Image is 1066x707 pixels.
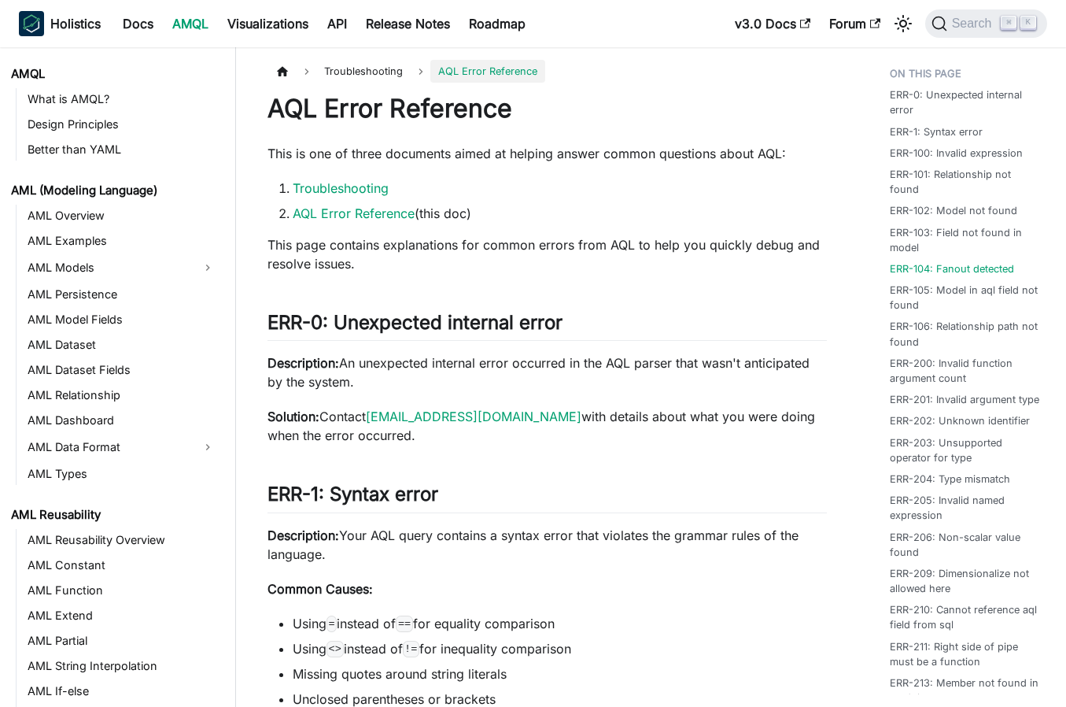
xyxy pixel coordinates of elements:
[23,230,222,252] a: AML Examples
[23,309,222,331] a: AML Model Fields
[403,641,420,657] code: !=
[23,283,222,305] a: AML Persistence
[23,88,222,110] a: What is AMQL?
[23,113,222,135] a: Design Principles
[267,355,339,371] strong: Description:
[1020,16,1036,30] kbd: K
[326,616,337,631] code: =
[267,407,827,445] p: Contact with details about what you were doing when the error occurred.
[23,359,222,381] a: AML Dataset Fields
[890,392,1039,407] a: ERR-201: Invalid argument type
[293,614,827,633] li: Using instead of for equality comparison
[267,353,827,391] p: An unexpected internal error occurred in the AQL parser that wasn't anticipated by the system.
[925,9,1047,38] button: Search (Command+K)
[890,566,1041,596] a: ERR-209: Dimensionalize not allowed here
[890,493,1041,523] a: ERR-205: Invalid named expression
[23,605,222,627] a: AML Extend
[267,235,827,273] p: This page contains explanations for common errors from AQL to help you quickly debug and resolve ...
[23,630,222,652] a: AML Partial
[267,527,339,543] strong: Description:
[293,180,389,196] a: Troubleshooting
[356,11,459,36] a: Release Notes
[6,504,222,526] a: AML Reusability
[890,261,1014,276] a: ERR-104: Fanout detected
[890,124,983,139] a: ERR-1: Syntax error
[890,639,1041,669] a: ERR-211: Right side of pipe must be a function
[23,205,222,227] a: AML Overview
[293,664,827,683] li: Missing quotes around string literals
[725,11,820,36] a: v3.0 Docs
[459,11,535,36] a: Roadmap
[267,526,827,564] p: Your AQL query contains a syntax error that violates the grammar rules of the language.
[396,616,413,631] code: ==
[23,334,222,356] a: AML Dataset
[23,529,222,551] a: AML Reusability Overview
[113,11,163,36] a: Docs
[19,11,101,36] a: HolisticsHolistics
[366,409,581,424] a: [EMAIL_ADDRESS][DOMAIN_NAME]
[293,204,827,223] li: (this doc)
[194,255,222,280] button: Expand sidebar category 'AML Models'
[267,60,297,83] a: Home page
[890,167,1041,197] a: ERR-101: Relationship not found
[163,11,218,36] a: AMQL
[267,409,319,424] strong: Solution:
[19,11,44,36] img: Holistics
[293,639,827,658] li: Using instead of for inequality comparison
[890,602,1041,632] a: ERR-210: Cannot reference aql field from sql
[890,435,1041,465] a: ERR-203: Unsupported operator for type
[891,11,916,36] button: Switch between dark and light mode (currently light mode)
[890,225,1041,255] a: ERR-103: Field not found in model
[23,384,222,406] a: AML Relationship
[890,203,1017,218] a: ERR-102: Model not found
[890,319,1041,349] a: ERR-106: Relationship path not found
[23,409,222,431] a: AML Dashboard
[267,581,373,597] strong: Common Causes:
[23,463,222,485] a: AML Types
[23,435,194,460] a: AML Data Format
[890,413,1030,428] a: ERR-202: Unknown identifier
[890,87,1041,117] a: ERR-0: Unexpected internal error
[430,60,545,83] span: AQL Error Reference
[6,63,222,85] a: AMQL
[6,180,222,202] a: AML (Modeling Language)
[267,311,827,341] h2: ERR-0: Unexpected internal error
[326,641,344,657] code: <>
[267,483,827,513] h2: ERR-1: Syntax error
[293,205,415,221] a: AQL Error Reference
[890,676,1041,705] a: ERR-213: Member not found in module
[318,11,356,36] a: API
[316,60,411,83] span: Troubleshooting
[267,60,827,83] nav: Breadcrumbs
[23,139,222,161] a: Better than YAML
[267,144,827,163] p: This is one of three documents aimed at helping answer common questions about AQL:
[23,680,222,702] a: AML If-else
[890,146,1023,161] a: ERR-100: Invalid expression
[23,579,222,602] a: AML Function
[23,554,222,576] a: AML Constant
[947,17,1001,31] span: Search
[890,283,1041,313] a: ERR-105: Model in aql field not found
[23,655,222,677] a: AML String Interpolation
[890,472,1010,487] a: ERR-204: Type mismatch
[820,11,890,36] a: Forum
[1001,16,1016,30] kbd: ⌘
[218,11,318,36] a: Visualizations
[890,356,1041,386] a: ERR-200: Invalid function argument count
[194,435,222,460] button: Expand sidebar category 'AML Data Format'
[50,14,101,33] b: Holistics
[23,255,194,280] a: AML Models
[890,530,1041,560] a: ERR-206: Non-scalar value found
[267,93,827,124] h1: AQL Error Reference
